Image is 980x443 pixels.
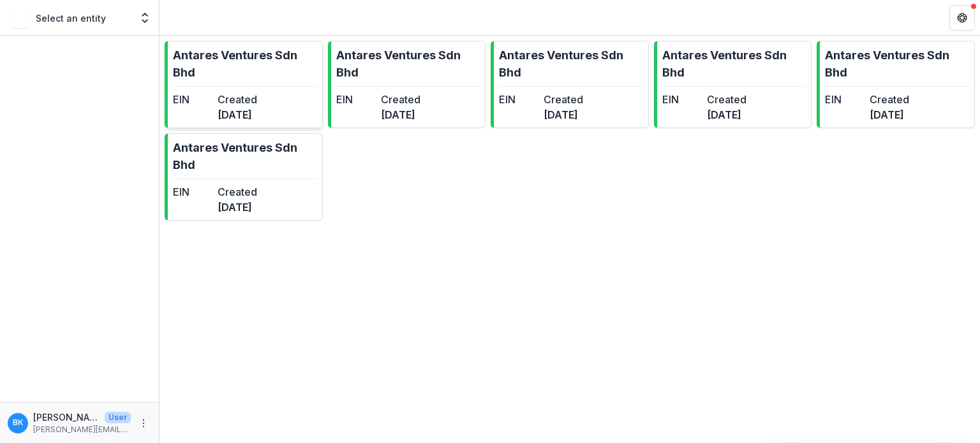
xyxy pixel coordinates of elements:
[381,92,420,107] dt: Created
[218,200,257,215] dd: [DATE]
[499,47,643,81] p: Antares Ventures Sdn Bhd
[173,184,212,200] dt: EIN
[654,41,812,128] a: Antares Ventures Sdn BhdEINCreated[DATE]
[662,47,806,81] p: Antares Ventures Sdn Bhd
[336,92,376,107] dt: EIN
[33,424,131,435] p: [PERSON_NAME][EMAIL_ADDRESS][DOMAIN_NAME]
[662,92,702,107] dt: EIN
[218,184,257,200] dt: Created
[825,47,969,81] p: Antares Ventures Sdn Bhd
[544,92,583,107] dt: Created
[218,92,257,107] dt: Created
[136,5,154,31] button: Open entity switcher
[136,416,151,431] button: More
[165,133,323,221] a: Antares Ventures Sdn BhdEINCreated[DATE]
[949,5,975,31] button: Get Help
[218,107,257,122] dd: [DATE]
[10,8,31,28] img: Select an entity
[870,92,909,107] dt: Created
[33,410,100,424] p: [PERSON_NAME]
[825,92,865,107] dt: EIN
[165,41,323,128] a: Antares Ventures Sdn BhdEINCreated[DATE]
[173,92,212,107] dt: EIN
[13,419,23,427] div: Brendan Kon
[707,92,746,107] dt: Created
[336,47,480,81] p: Antares Ventures Sdn Bhd
[173,139,317,173] p: Antares Ventures Sdn Bhd
[328,41,486,128] a: Antares Ventures Sdn BhdEINCreated[DATE]
[173,47,317,81] p: Antares Ventures Sdn Bhd
[544,107,583,122] dd: [DATE]
[36,11,106,25] p: Select an entity
[381,107,420,122] dd: [DATE]
[491,41,649,128] a: Antares Ventures Sdn BhdEINCreated[DATE]
[870,107,909,122] dd: [DATE]
[105,412,131,423] p: User
[707,107,746,122] dd: [DATE]
[817,41,975,128] a: Antares Ventures Sdn BhdEINCreated[DATE]
[499,92,538,107] dt: EIN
